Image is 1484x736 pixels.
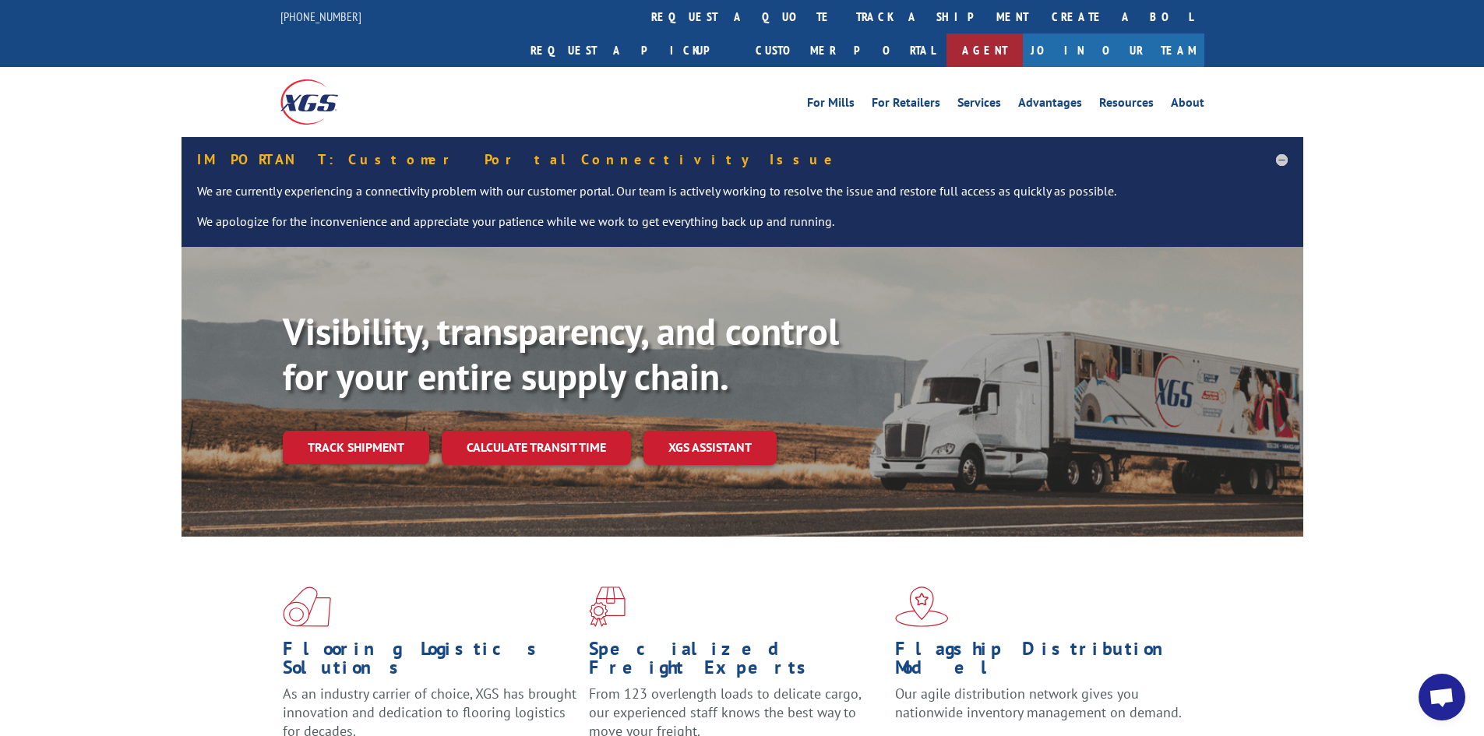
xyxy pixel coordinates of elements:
span: Our agile distribution network gives you nationwide inventory management on demand. [895,685,1182,721]
a: Request a pickup [519,33,744,67]
b: Visibility, transparency, and control for your entire supply chain. [283,307,839,400]
a: XGS ASSISTANT [643,431,777,464]
img: xgs-icon-total-supply-chain-intelligence-red [283,586,331,627]
a: Track shipment [283,431,429,463]
h1: Specialized Freight Experts [589,639,883,685]
p: We are currently experiencing a connectivity problem with our customer portal. Our team is active... [197,182,1288,213]
a: For Mills [807,97,855,114]
div: Open chat [1419,674,1465,720]
a: Advantages [1018,97,1082,114]
a: Resources [1099,97,1154,114]
a: Join Our Team [1023,33,1204,67]
h1: Flooring Logistics Solutions [283,639,577,685]
img: xgs-icon-flagship-distribution-model-red [895,586,949,627]
a: Customer Portal [744,33,946,67]
a: [PHONE_NUMBER] [280,9,361,24]
h5: IMPORTANT: Customer Portal Connectivity Issue [197,153,1288,167]
a: For Retailers [872,97,940,114]
h1: Flagship Distribution Model [895,639,1190,685]
img: xgs-icon-focused-on-flooring-red [589,586,626,627]
a: Agent [946,33,1023,67]
a: About [1171,97,1204,114]
p: We apologize for the inconvenience and appreciate your patience while we work to get everything b... [197,213,1288,231]
a: Services [957,97,1001,114]
a: Calculate transit time [442,431,631,464]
